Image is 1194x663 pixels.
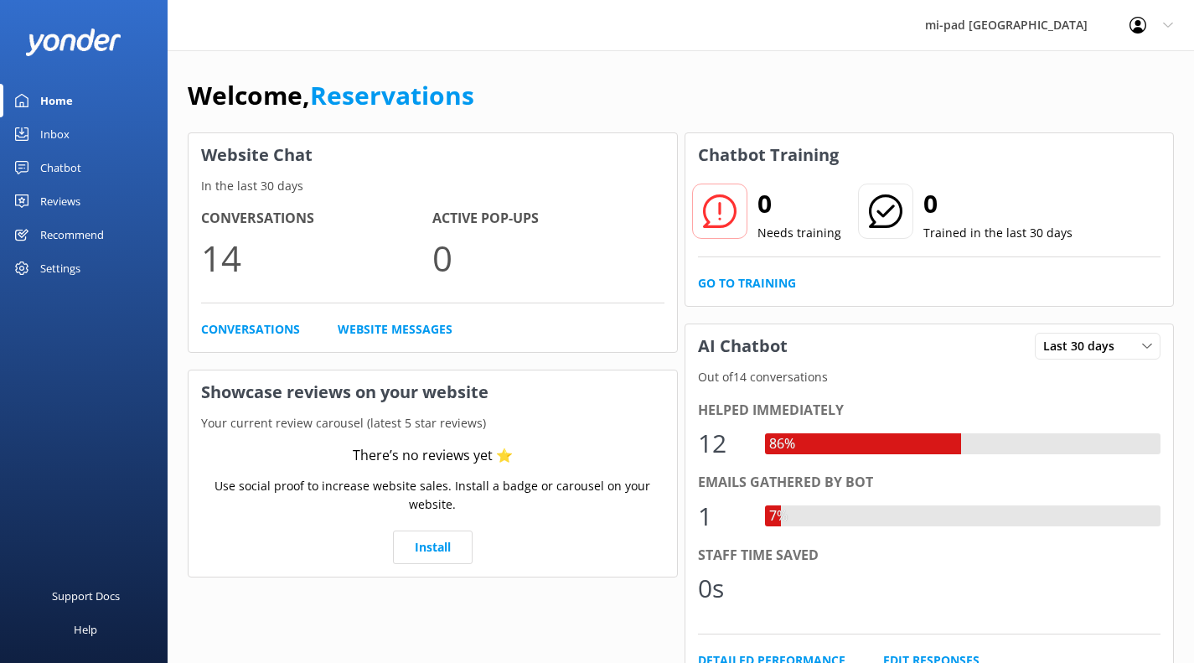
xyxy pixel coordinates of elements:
p: Use social proof to increase website sales. Install a badge or carousel on your website. [201,477,664,515]
div: Chatbot [40,151,81,184]
p: Out of 14 conversations [685,368,1174,386]
p: Trained in the last 30 days [923,224,1073,242]
span: Last 30 days [1043,337,1124,355]
div: There’s no reviews yet ⭐ [353,445,513,467]
a: Website Messages [338,320,452,339]
a: Go to Training [698,274,796,293]
div: 1 [698,496,748,536]
p: Your current review carousel (latest 5 star reviews) [189,414,677,433]
div: Reviews [40,184,80,218]
h3: AI Chatbot [685,324,800,368]
a: Conversations [201,320,300,339]
a: Install [393,531,473,564]
p: Needs training [757,224,841,242]
div: Support Docs [52,579,120,613]
h1: Welcome, [188,75,474,116]
p: In the last 30 days [189,177,677,195]
div: Home [40,84,73,117]
img: yonder-white-logo.png [25,28,121,56]
h4: Conversations [201,208,432,230]
h2: 0 [923,184,1073,224]
div: 0s [698,568,748,609]
div: Emails gathered by bot [698,472,1161,494]
h2: 0 [757,184,841,224]
h3: Showcase reviews on your website [189,370,677,414]
p: 14 [201,230,432,286]
h4: Active Pop-ups [432,208,664,230]
p: 0 [432,230,664,286]
div: 12 [698,423,748,464]
div: Settings [40,251,80,285]
div: 86% [765,433,799,455]
div: Inbox [40,117,70,151]
h3: Website Chat [189,133,677,177]
h3: Chatbot Training [685,133,851,177]
a: Reservations [310,78,474,112]
div: Helped immediately [698,400,1161,422]
div: 7% [765,505,792,527]
div: Staff time saved [698,545,1161,567]
div: Recommend [40,218,104,251]
div: Help [74,613,97,646]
